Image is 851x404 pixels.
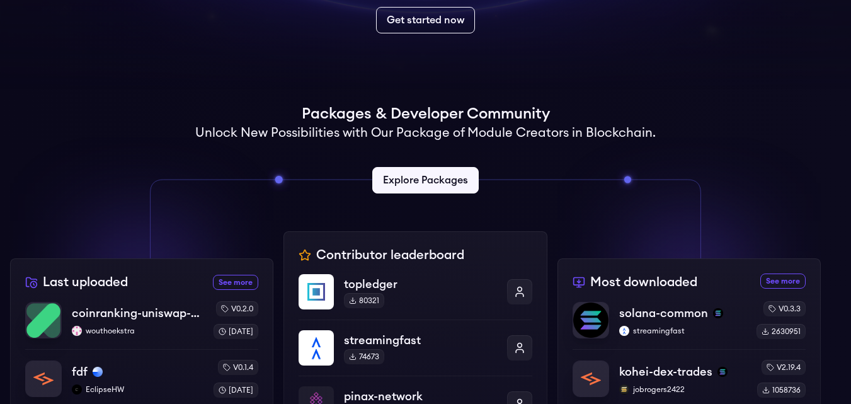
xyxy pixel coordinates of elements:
img: solana [713,308,723,318]
a: topledgertopledger80321 [299,274,532,320]
img: wouthoekstra [72,326,82,336]
div: 2630951 [757,324,806,339]
p: fdf [72,363,88,381]
img: coinranking-uniswap-v3-forks [26,303,61,338]
a: Get started now [376,7,475,33]
img: solana [717,367,728,377]
a: Explore Packages [372,167,479,193]
p: streamingfast [344,332,496,349]
img: EclipseHW [72,384,82,395]
div: v0.1.4 [218,360,258,375]
img: base [93,367,103,377]
p: EclipseHW [72,384,203,395]
img: solana-common [573,303,608,338]
p: wouthoekstra [72,326,203,336]
div: v2.19.4 [762,360,806,375]
div: [DATE] [214,383,258,398]
h1: Packages & Developer Community [302,104,550,124]
div: v0.2.0 [216,301,258,316]
a: kohei-dex-tradeskohei-dex-tradessolanajobrogers2422jobrogers2422v2.19.41058736 [573,349,806,398]
img: jobrogers2422 [619,384,629,395]
h2: Unlock New Possibilities with Our Package of Module Creators in Blockchain. [195,124,656,142]
p: kohei-dex-trades [619,363,712,381]
a: See more recently uploaded packages [213,275,258,290]
img: topledger [299,274,334,309]
div: 1058736 [757,383,806,398]
div: 74673 [344,349,384,364]
p: streamingfast [619,326,746,336]
p: solana-common [619,304,708,322]
p: topledger [344,275,496,293]
a: coinranking-uniswap-v3-forkscoinranking-uniswap-v3-forkswouthoekstrawouthoekstrav0.2.0[DATE] [25,301,258,349]
img: streamingfast [619,326,629,336]
div: v0.3.3 [763,301,806,316]
img: kohei-dex-trades [573,361,608,396]
a: solana-commonsolana-commonsolanastreamingfaststreamingfastv0.3.32630951 [573,301,806,349]
div: [DATE] [214,324,258,339]
img: fdf [26,361,61,396]
div: 80321 [344,293,384,308]
p: jobrogers2422 [619,384,747,395]
a: streamingfaststreamingfast74673 [299,320,532,376]
p: coinranking-uniswap-v3-forks [72,304,203,322]
a: See more most downloaded packages [760,274,806,289]
img: streamingfast [299,330,334,366]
